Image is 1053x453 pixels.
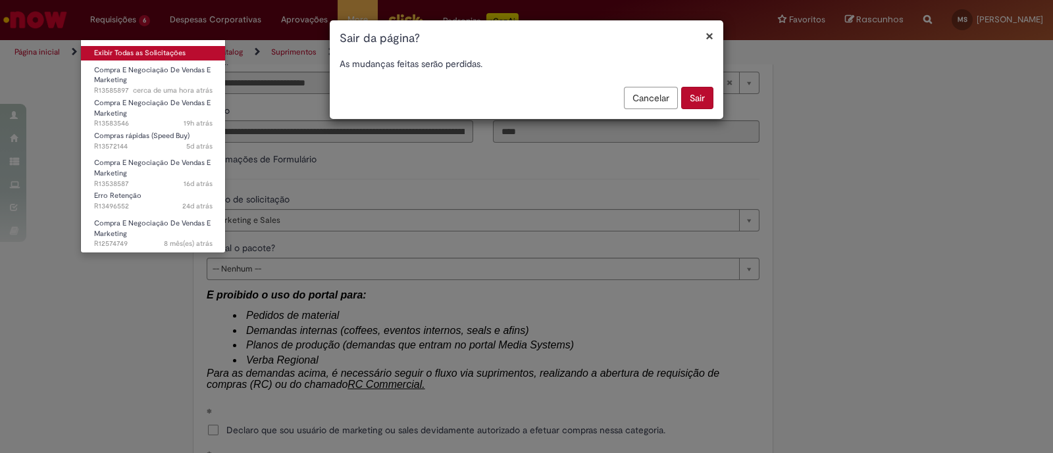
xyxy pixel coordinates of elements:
[681,87,713,109] button: Sair
[94,179,213,189] span: R13538587
[184,179,213,189] time: 16/09/2025 10:10:46
[81,156,226,184] a: Aberto R13538587 : Compra E Negociação De Vendas E Marketing
[94,201,213,212] span: R13496552
[94,65,211,85] span: Compra E Negociação De Vendas E Marketing
[94,218,211,239] span: Compra E Negociação De Vendas E Marketing
[94,158,211,178] span: Compra E Negociação De Vendas E Marketing
[94,118,213,129] span: R13583546
[81,189,226,213] a: Aberto R13496552 : Erro Retenção
[81,129,226,153] a: Aberto R13572144 : Compras rápidas (Speed Buy)
[340,57,713,70] p: As mudanças feitas serão perdidas.
[706,29,713,43] button: Fechar modal
[133,85,213,95] time: 01/10/2025 13:08:34
[184,179,213,189] span: 16d atrás
[184,118,213,128] time: 30/09/2025 18:40:56
[186,141,213,151] span: 5d atrás
[164,239,213,249] time: 27/01/2025 10:12:26
[94,131,190,141] span: Compras rápidas (Speed Buy)
[80,39,226,253] ul: Requisições
[94,239,213,249] span: R12574749
[624,87,678,109] button: Cancelar
[184,118,213,128] span: 19h atrás
[94,141,213,152] span: R13572144
[182,201,213,211] span: 24d atrás
[94,85,213,96] span: R13585897
[81,96,226,124] a: Aberto R13583546 : Compra E Negociação De Vendas E Marketing
[94,98,211,118] span: Compra E Negociação De Vendas E Marketing
[94,191,141,201] span: Erro Retenção
[133,85,213,95] span: cerca de uma hora atrás
[182,201,213,211] time: 08/09/2025 13:54:13
[81,216,226,245] a: Aberto R12574749 : Compra E Negociação De Vendas E Marketing
[164,239,213,249] span: 8 mês(es) atrás
[340,30,713,47] h1: Sair da página?
[81,46,226,60] a: Exibir Todas as Solicitações
[186,141,213,151] time: 26/09/2025 17:59:54
[81,63,226,91] a: Aberto R13585897 : Compra E Negociação De Vendas E Marketing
